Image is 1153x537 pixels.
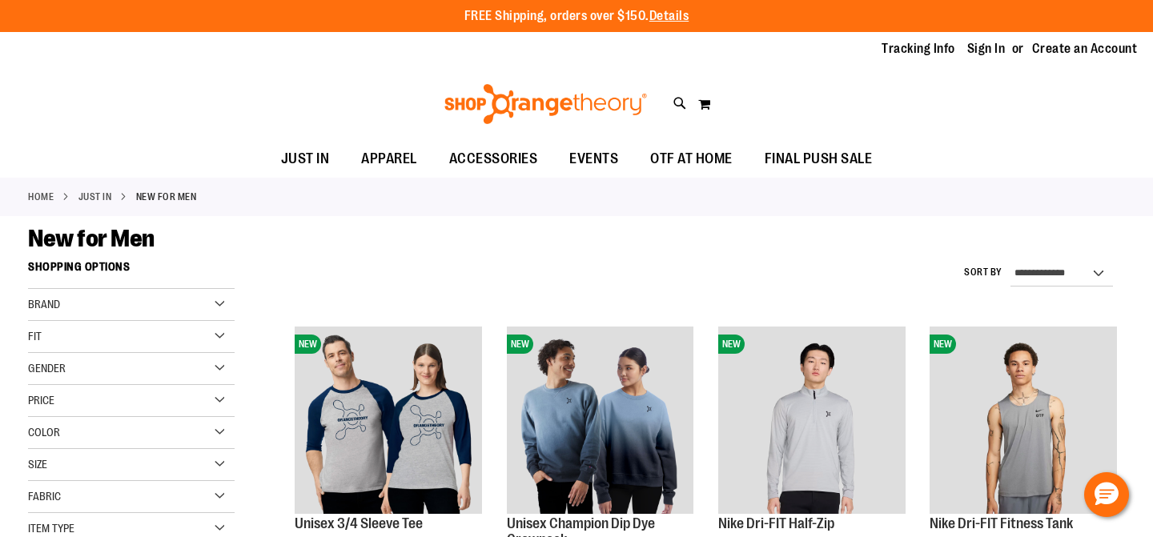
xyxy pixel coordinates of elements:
[964,266,1002,279] label: Sort By
[28,426,60,439] span: Color
[28,522,74,535] span: Item Type
[361,141,417,177] span: APPAREL
[295,335,321,354] span: NEW
[28,458,47,471] span: Size
[1032,40,1138,58] a: Create an Account
[930,515,1073,531] a: Nike Dri-FIT Fitness Tank
[28,190,54,204] a: Home
[281,141,330,177] span: JUST IN
[442,84,649,124] img: Shop Orangetheory
[718,515,834,531] a: Nike Dri-FIT Half-Zip
[930,327,1117,514] img: Nike Dri-FIT Fitness Tank
[967,40,1006,58] a: Sign In
[649,9,689,23] a: Details
[507,327,694,516] a: Unisex Champion Dip Dye CrewneckNEW
[718,327,906,514] img: Nike Dri-FIT Half-Zip
[295,327,482,516] a: Unisex 3/4 Sleeve TeeNEW
[553,141,634,178] a: EVENTS
[28,330,42,343] span: Fit
[265,141,346,177] a: JUST IN
[882,40,955,58] a: Tracking Info
[28,490,61,503] span: Fabric
[749,141,889,178] a: FINAL PUSH SALE
[28,253,235,289] strong: Shopping Options
[295,515,423,531] a: Unisex 3/4 Sleeve Tee
[28,362,66,375] span: Gender
[930,327,1117,516] a: Nike Dri-FIT Fitness TankNEW
[507,327,694,514] img: Unisex Champion Dip Dye Crewneck
[28,225,155,252] span: New for Men
[433,141,554,178] a: ACCESSORIES
[650,141,733,177] span: OTF AT HOME
[930,335,956,354] span: NEW
[28,298,60,311] span: Brand
[718,327,906,516] a: Nike Dri-FIT Half-ZipNEW
[569,141,618,177] span: EVENTS
[28,394,54,407] span: Price
[295,327,482,514] img: Unisex 3/4 Sleeve Tee
[449,141,538,177] span: ACCESSORIES
[507,335,533,354] span: NEW
[634,141,749,178] a: OTF AT HOME
[464,7,689,26] p: FREE Shipping, orders over $150.
[765,141,873,177] span: FINAL PUSH SALE
[136,190,197,204] strong: New for Men
[345,141,433,178] a: APPAREL
[78,190,112,204] a: JUST IN
[718,335,745,354] span: NEW
[1084,472,1129,517] button: Hello, have a question? Let’s chat.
